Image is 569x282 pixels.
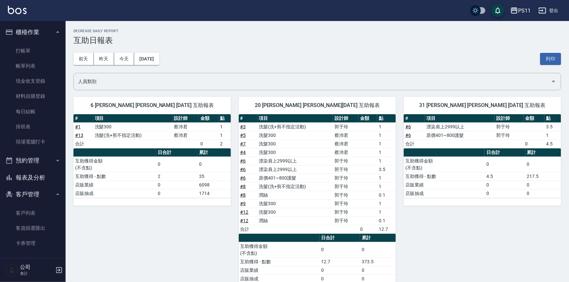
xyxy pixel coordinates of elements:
[544,140,561,148] td: 4.5
[73,157,156,172] td: 互助獲得金額 (不含點)
[240,192,246,198] a: #8
[3,89,63,104] a: 材料自購登錄
[257,174,333,182] td: 原價401~800護髮
[377,225,396,233] td: 12.7
[73,148,231,198] table: a dense table
[20,264,53,271] h5: 公司
[525,157,561,172] td: 0
[333,114,358,123] th: 設計師
[485,189,525,198] td: 0
[257,148,333,157] td: 洗髮300
[333,140,358,148] td: 蔡沛君
[425,122,495,131] td: 漂染肩上2999以上
[333,131,358,140] td: 蔡沛君
[3,134,63,149] a: 現場電腦打卡
[257,182,333,191] td: 洗髮(洗+剪不指定活動)
[377,208,396,216] td: 1
[239,242,320,257] td: 互助獲得金額 (不含點)
[240,158,246,163] a: #6
[240,124,246,129] a: #3
[73,172,156,181] td: 互助獲得 - 點數
[548,76,559,87] button: Open
[404,189,485,198] td: 店販抽成
[404,114,561,148] table: a dense table
[197,172,231,181] td: 35
[240,167,246,172] a: #6
[73,140,93,148] td: 合計
[544,131,561,140] td: 1
[73,114,93,123] th: #
[218,114,231,123] th: 點
[425,114,495,123] th: 項目
[333,208,358,216] td: 郭于玲
[377,140,396,148] td: 1
[377,165,396,174] td: 3.5
[257,114,333,123] th: 項目
[485,181,525,189] td: 0
[320,234,360,242] th: 日合計
[360,257,396,266] td: 373.5
[360,234,396,242] th: 累計
[20,271,53,276] p: 會計
[257,191,333,199] td: 潤絲
[76,76,548,87] input: 人員名稱
[93,114,172,123] th: 項目
[3,152,63,169] button: 預約管理
[73,189,156,198] td: 店販抽成
[257,216,333,225] td: 潤絲
[81,102,223,109] span: 6 [PERSON_NAME] [PERSON_NAME] [DATE] 互助報表
[257,208,333,216] td: 洗髮300
[73,181,156,189] td: 店販業績
[218,131,231,140] td: 1
[525,148,561,157] th: 累計
[404,140,425,148] td: 合計
[333,157,358,165] td: 郭于玲
[93,122,172,131] td: 洗髮300
[404,148,561,198] table: a dense table
[73,114,231,148] table: a dense table
[3,221,63,236] a: 客資篩選匯出
[333,165,358,174] td: 郭于玲
[360,266,396,274] td: 0
[240,141,246,146] a: #7
[156,148,197,157] th: 日合計
[257,122,333,131] td: 洗髮(洗+剪不指定活動)
[172,122,199,131] td: 蔡沛君
[239,257,320,266] td: 互助獲得 - 點數
[333,148,358,157] td: 蔡沛君
[73,36,561,45] h3: 互助日報表
[240,218,249,223] a: #12
[333,191,358,199] td: 郭于玲
[247,102,388,109] span: 20 [PERSON_NAME] [PERSON_NAME][DATE] 互助報表
[199,114,218,123] th: 金額
[3,58,63,74] a: 帳單列表
[199,140,218,148] td: 0
[320,266,360,274] td: 0
[525,181,561,189] td: 0
[3,186,63,203] button: 客戶管理
[495,131,523,140] td: 郭于玲
[377,191,396,199] td: 0.1
[485,172,525,181] td: 4.5
[377,157,396,165] td: 1
[240,150,246,155] a: #4
[377,148,396,157] td: 1
[495,114,523,123] th: 設計師
[360,242,396,257] td: 0
[377,199,396,208] td: 1
[377,114,396,123] th: 點
[156,181,197,189] td: 0
[377,182,396,191] td: 1
[257,140,333,148] td: 洗髮300
[320,257,360,266] td: 12.7
[3,254,63,271] button: 行銷工具
[544,114,561,123] th: 點
[240,133,246,138] a: #5
[257,199,333,208] td: 洗髮300
[156,189,197,198] td: 0
[172,114,199,123] th: 設計師
[412,102,553,109] span: 31 [PERSON_NAME] [PERSON_NAME] [DATE] 互助報表
[240,201,246,206] a: #9
[197,189,231,198] td: 1714
[240,184,246,189] a: #8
